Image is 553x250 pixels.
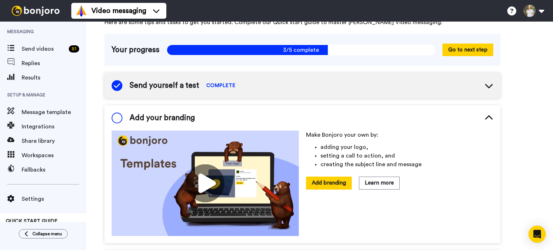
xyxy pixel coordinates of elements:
span: Integrations [22,122,86,131]
img: vm-color.svg [76,5,87,17]
span: 3/5 complete [167,45,435,55]
span: Results [22,73,86,82]
span: Settings [22,195,86,203]
li: setting a call to action, and [320,151,493,160]
span: Send videos [22,45,66,53]
button: Go to next step [442,44,493,56]
button: Collapse menu [19,229,68,238]
span: Share library [22,137,86,145]
span: Collapse menu [32,231,62,237]
span: Your progress [112,45,159,55]
span: Add your branding [130,113,195,123]
span: COMPLETE [206,82,235,89]
button: Learn more [359,177,400,189]
span: Replies [22,59,86,68]
img: cf57bf495e0a773dba654a4906436a82.jpg [112,131,299,236]
div: 51 [69,45,79,53]
span: Here are some tips and tasks to get you started. Complete our Quick start guide to master [PERSON... [104,18,500,27]
img: bj-logo-header-white.svg [9,6,63,16]
span: QUICK START GUIDE [6,219,58,224]
li: creating the subject line and message [320,160,493,169]
button: Add branding [306,177,352,189]
p: Make Bonjoro your own by: [306,131,493,139]
span: Workspaces [22,151,86,160]
span: Fallbacks [22,165,86,174]
span: Video messaging [91,6,146,16]
div: Open Intercom Messenger [529,226,546,243]
span: Message template [22,108,86,117]
span: Send yourself a test [130,80,199,91]
li: adding your logo, [320,143,493,151]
